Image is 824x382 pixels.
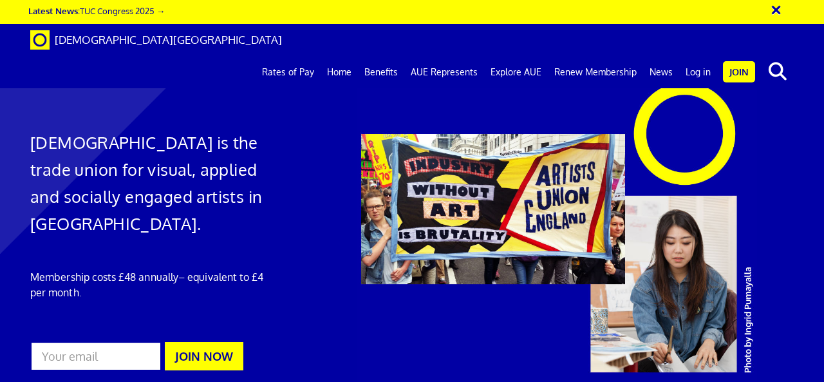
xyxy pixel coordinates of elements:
[643,56,679,88] a: News
[758,58,797,85] button: search
[28,5,80,16] strong: Latest News:
[30,269,272,300] p: Membership costs £48 annually – equivalent to £4 per month.
[484,56,548,88] a: Explore AUE
[404,56,484,88] a: AUE Represents
[723,61,755,82] a: Join
[358,56,404,88] a: Benefits
[55,33,282,46] span: [DEMOGRAPHIC_DATA][GEOGRAPHIC_DATA]
[548,56,643,88] a: Renew Membership
[165,342,243,370] button: JOIN NOW
[30,129,272,237] h1: [DEMOGRAPHIC_DATA] is the trade union for visual, applied and socially engaged artists in [GEOGRA...
[28,5,165,16] a: Latest News:TUC Congress 2025 →
[321,56,358,88] a: Home
[30,341,162,371] input: Your email
[679,56,717,88] a: Log in
[21,24,292,56] a: Brand [DEMOGRAPHIC_DATA][GEOGRAPHIC_DATA]
[256,56,321,88] a: Rates of Pay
